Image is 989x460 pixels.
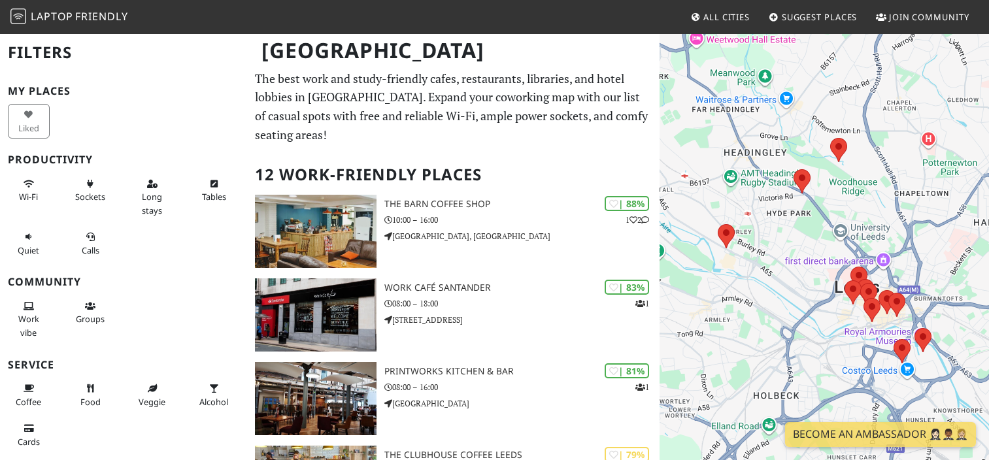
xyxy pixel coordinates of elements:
button: Wi-Fi [8,173,50,208]
img: LaptopFriendly [10,8,26,24]
p: 1 [635,381,649,393]
span: Long stays [142,191,162,216]
a: LaptopFriendly LaptopFriendly [10,6,128,29]
a: All Cities [685,5,755,29]
h3: My Places [8,85,239,97]
h3: Service [8,359,239,371]
button: Quiet [8,226,50,261]
span: Group tables [76,313,105,325]
a: Printworks Kitchen & Bar | 81% 1 Printworks Kitchen & Bar 08:00 – 16:00 [GEOGRAPHIC_DATA] [247,362,659,435]
button: Food [70,378,112,412]
p: 1 [635,297,649,310]
button: Groups [70,295,112,330]
a: The Barn Coffee Shop | 88% 12 The Barn Coffee Shop 10:00 – 16:00 [GEOGRAPHIC_DATA], [GEOGRAPHIC_D... [247,195,659,268]
img: The Barn Coffee Shop [255,195,377,268]
span: Coffee [16,396,41,408]
div: | 88% [605,196,649,211]
span: People working [18,313,39,338]
p: 10:00 – 16:00 [384,214,659,226]
h1: [GEOGRAPHIC_DATA] [251,33,656,69]
a: Join Community [871,5,975,29]
span: Laptop [31,9,73,24]
img: Printworks Kitchen & Bar [255,362,377,435]
p: [STREET_ADDRESS] [384,314,659,326]
span: Food [80,396,101,408]
div: | 81% [605,363,649,378]
span: Alcohol [199,396,228,408]
h3: The Barn Coffee Shop [384,199,659,210]
span: All Cities [703,11,750,23]
span: Stable Wi-Fi [19,191,38,203]
button: Sockets [70,173,112,208]
p: [GEOGRAPHIC_DATA], [GEOGRAPHIC_DATA] [384,230,659,242]
h2: Filters [8,33,239,73]
button: Alcohol [193,378,235,412]
p: 08:00 – 18:00 [384,297,659,310]
span: Quiet [18,244,39,256]
h3: Productivity [8,154,239,166]
h3: Community [8,276,239,288]
span: Power sockets [75,191,105,203]
button: Work vibe [8,295,50,343]
span: Video/audio calls [82,244,99,256]
span: Join Community [889,11,969,23]
button: Long stays [131,173,173,221]
button: Coffee [8,378,50,412]
p: 1 2 [626,214,649,226]
span: Veggie [139,396,165,408]
p: The best work and study-friendly cafes, restaurants, libraries, and hotel lobbies in [GEOGRAPHIC_... [255,69,651,144]
span: Work-friendly tables [202,191,226,203]
span: Friendly [75,9,127,24]
button: Veggie [131,378,173,412]
h2: 12 Work-Friendly Places [255,155,651,195]
p: 08:00 – 16:00 [384,381,659,393]
p: [GEOGRAPHIC_DATA] [384,397,659,410]
button: Calls [70,226,112,261]
a: Become an Ambassador 🤵🏻‍♀️🤵🏾‍♂️🤵🏼‍♀️ [785,422,976,447]
h3: Work Café Santander [384,282,659,293]
img: Work Café Santander [255,278,377,352]
h3: Printworks Kitchen & Bar [384,366,659,377]
a: Suggest Places [763,5,863,29]
div: | 83% [605,280,649,295]
span: Suggest Places [782,11,858,23]
a: Work Café Santander | 83% 1 Work Café Santander 08:00 – 18:00 [STREET_ADDRESS] [247,278,659,352]
span: Credit cards [18,436,40,448]
button: Cards [8,418,50,452]
button: Tables [193,173,235,208]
